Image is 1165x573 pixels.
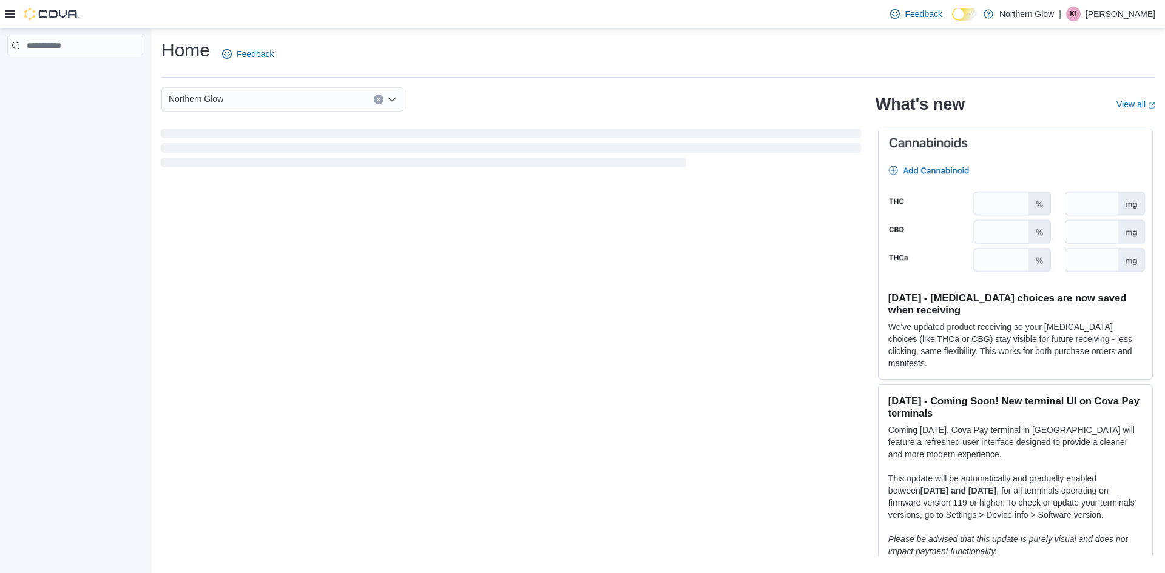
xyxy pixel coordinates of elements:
h3: [DATE] - [MEDICAL_DATA] choices are now saved when receiving [888,292,1143,316]
p: | [1059,7,1061,21]
nav: Complex example [7,58,143,87]
strong: [DATE] and [DATE] [920,486,996,495]
em: Please be advised that this update is purely visual and does not impact payment functionality. [888,534,1128,556]
p: Coming [DATE], Cova Pay terminal in [GEOGRAPHIC_DATA] will feature a refreshed user interface des... [888,424,1143,460]
p: Northern Glow [999,7,1054,21]
a: Feedback [217,42,279,66]
a: View allExternal link [1116,99,1155,109]
img: Cova [24,8,79,20]
h1: Home [161,38,210,62]
button: Clear input [374,95,383,104]
span: Loading [161,131,861,170]
a: Feedback [885,2,947,26]
h3: [DATE] - Coming Soon! New terminal UI on Cova Pay terminals [888,395,1143,419]
input: Dark Mode [952,8,978,21]
span: Feedback [905,8,942,20]
p: We've updated product receiving so your [MEDICAL_DATA] choices (like THCa or CBG) stay visible fo... [888,321,1143,369]
svg: External link [1148,102,1155,109]
h2: What's new [876,95,965,114]
p: This update will be automatically and gradually enabled between , for all terminals operating on ... [888,472,1143,521]
button: Open list of options [387,95,397,104]
span: Feedback [237,48,274,60]
p: [PERSON_NAME] [1086,7,1155,21]
div: Kristina Ivsic [1066,7,1081,21]
span: Northern Glow [169,92,223,106]
span: KI [1070,7,1076,21]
